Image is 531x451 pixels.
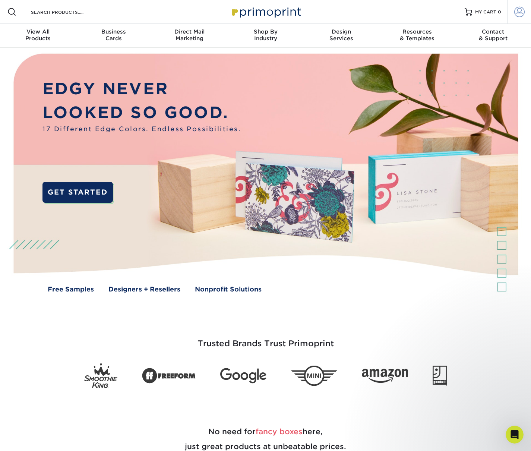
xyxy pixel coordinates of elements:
[108,285,180,294] a: Designers + Resellers
[256,427,303,436] span: fancy boxes
[152,28,228,42] div: Marketing
[42,182,113,203] a: GET STARTED
[228,28,304,35] span: Shop By
[455,28,531,42] div: & Support
[498,9,501,15] span: 0
[48,285,94,294] a: Free Samples
[433,366,447,386] img: Goodwill
[228,28,304,42] div: Industry
[455,24,531,48] a: Contact& Support
[506,426,524,444] iframe: Intercom live chat
[291,366,337,386] img: Mini
[228,24,304,48] a: Shop ByIndustry
[142,364,196,388] img: Freeform
[379,28,455,42] div: & Templates
[30,7,103,16] input: SEARCH PRODUCTS.....
[76,28,152,35] span: Business
[379,28,455,35] span: Resources
[76,24,152,48] a: BusinessCards
[455,28,531,35] span: Contact
[42,101,241,124] p: LOOKED SO GOOD.
[303,28,379,35] span: Design
[152,24,228,48] a: Direct MailMarketing
[220,368,266,384] img: Google
[303,28,379,42] div: Services
[379,24,455,48] a: Resources& Templates
[42,77,241,101] p: EDGY NEVER
[84,363,117,388] img: Smoothie King
[362,369,408,383] img: Amazon
[42,124,241,134] span: 17 Different Edge Colors. Endless Possibilities.
[76,28,152,42] div: Cards
[195,285,262,294] a: Nonprofit Solutions
[303,24,379,48] a: DesignServices
[228,4,303,20] img: Primoprint
[152,28,228,35] span: Direct Mail
[48,321,484,357] h3: Trusted Brands Trust Primoprint
[475,9,496,15] span: MY CART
